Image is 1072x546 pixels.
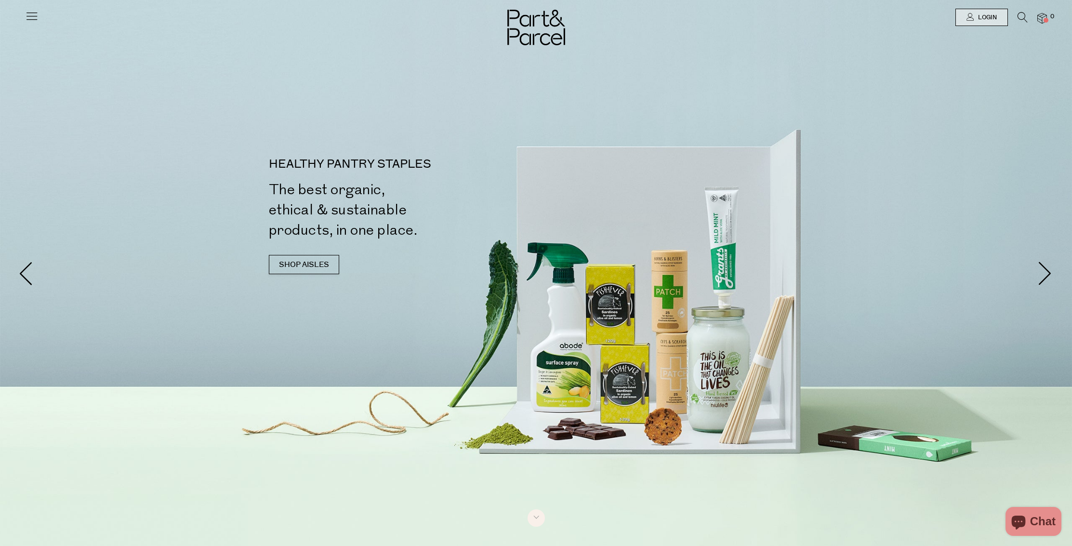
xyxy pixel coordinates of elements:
[1003,507,1064,538] inbox-online-store-chat: Shopify online store chat
[976,13,997,22] span: Login
[955,9,1008,26] a: Login
[269,255,339,274] a: SHOP AISLES
[269,180,540,240] h2: The best organic, ethical & sustainable products, in one place.
[1048,13,1057,21] span: 0
[507,10,565,45] img: Part&Parcel
[1037,13,1047,23] a: 0
[269,159,540,170] p: HEALTHY PANTRY STAPLES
